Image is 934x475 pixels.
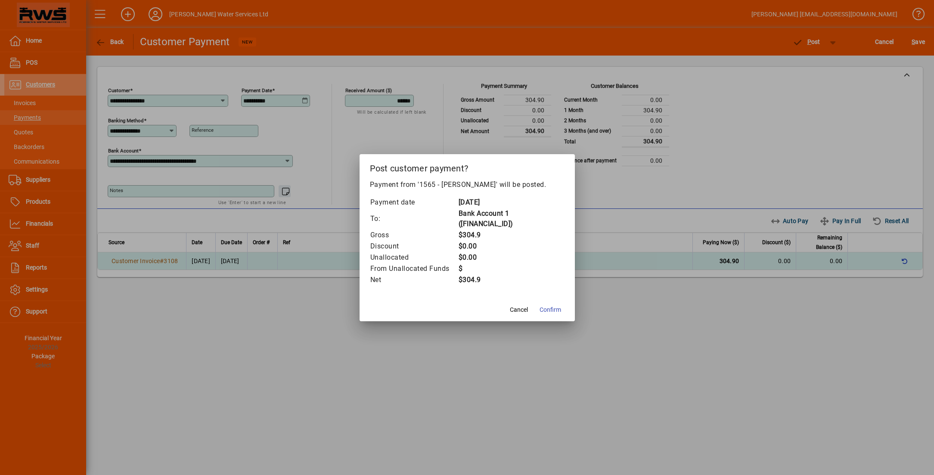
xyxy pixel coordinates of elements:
td: $ [458,263,565,274]
td: Unallocated [370,252,458,263]
td: Payment date [370,197,458,208]
td: $0.00 [458,252,565,263]
td: $304.9 [458,230,565,241]
td: Net [370,274,458,286]
td: [DATE] [458,197,565,208]
span: Cancel [510,305,528,314]
td: Bank Account 1 ([FINANCIAL_ID]) [458,208,565,230]
p: Payment from '1565 - [PERSON_NAME]' will be posted. [370,180,565,190]
td: Discount [370,241,458,252]
td: $304.9 [458,274,565,286]
button: Confirm [536,302,565,318]
h2: Post customer payment? [360,154,575,179]
td: From Unallocated Funds [370,263,458,274]
td: Gross [370,230,458,241]
td: To: [370,208,458,230]
td: $0.00 [458,241,565,252]
span: Confirm [540,305,561,314]
button: Cancel [505,302,533,318]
